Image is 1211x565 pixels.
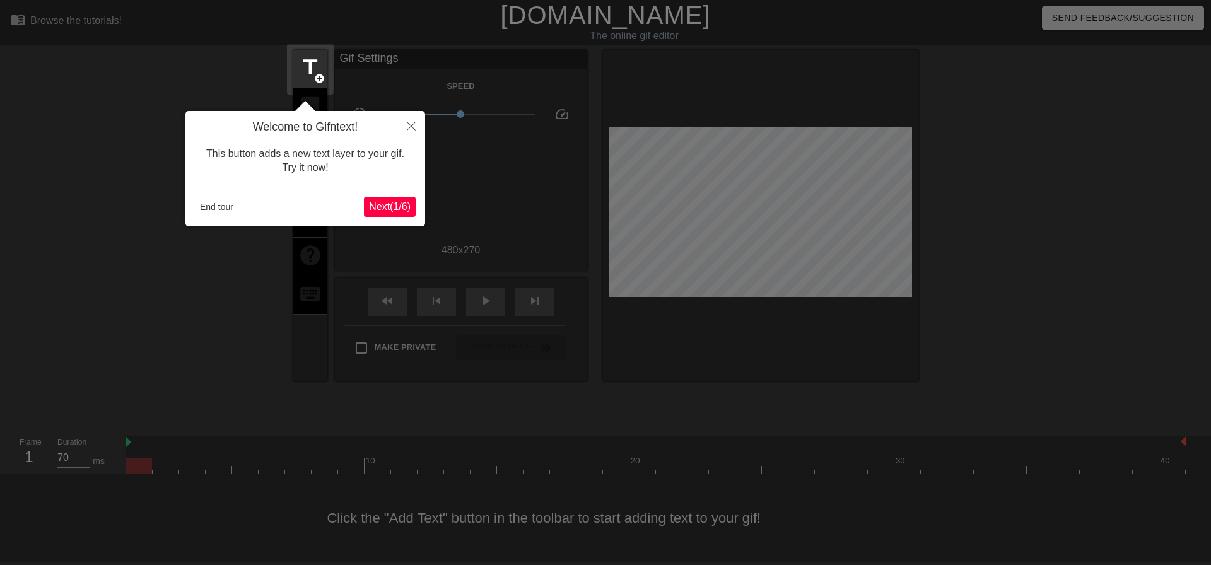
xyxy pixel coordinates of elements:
h4: Welcome to Gifntext! [195,120,416,134]
button: Next [364,197,416,217]
button: Close [397,111,425,140]
button: End tour [195,197,238,216]
span: Next ( 1 / 6 ) [369,201,411,212]
div: This button adds a new text layer to your gif. Try it now! [195,134,416,188]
